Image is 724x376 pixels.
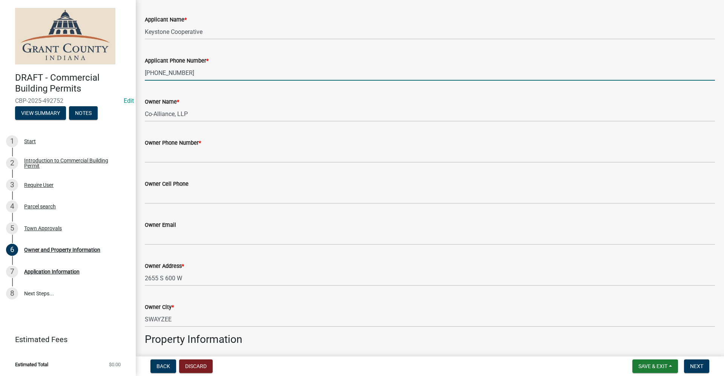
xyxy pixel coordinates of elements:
h3: Property Information [145,333,715,346]
label: Applicant Name [145,17,187,23]
wm-modal-confirm: Summary [15,110,66,116]
div: 6 [6,244,18,256]
span: CBP-2025-492752 [15,97,121,104]
span: Back [156,363,170,369]
label: Owner Phone Number [145,141,201,146]
span: $0.00 [109,362,121,367]
span: Next [690,363,703,369]
a: Estimated Fees [6,332,124,347]
img: Grant County, Indiana [15,8,115,64]
span: Save & Exit [638,363,667,369]
div: Introduction to Commercial Building Permit [24,158,124,168]
div: 1 [6,135,18,147]
div: Start [24,139,36,144]
div: 3 [6,179,18,191]
div: Town Approvals [24,226,62,231]
button: Discard [179,359,213,373]
div: Require User [24,182,54,188]
label: Owner City [145,305,174,310]
div: 4 [6,200,18,212]
span: Estimated Total [15,362,48,367]
button: Save & Exit [632,359,678,373]
div: Application Information [24,269,80,274]
div: 2 [6,157,18,169]
button: Notes [69,106,98,120]
label: Owner Email [145,223,176,228]
label: Owner Cell Phone [145,182,189,187]
div: Parcel search [24,204,56,209]
wm-modal-confirm: Edit Application Number [124,97,134,104]
button: View Summary [15,106,66,120]
div: 8 [6,287,18,300]
a: Edit [124,97,134,104]
h4: DRAFT - Commercial Building Permits [15,72,130,94]
div: Owner and Property Information [24,247,100,252]
label: Owner Name [145,99,179,105]
button: Next [684,359,709,373]
div: 7 [6,266,18,278]
label: Owner Address [145,264,184,269]
wm-modal-confirm: Notes [69,110,98,116]
button: Back [150,359,176,373]
div: 5 [6,222,18,234]
label: Applicant Phone Number [145,58,209,64]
